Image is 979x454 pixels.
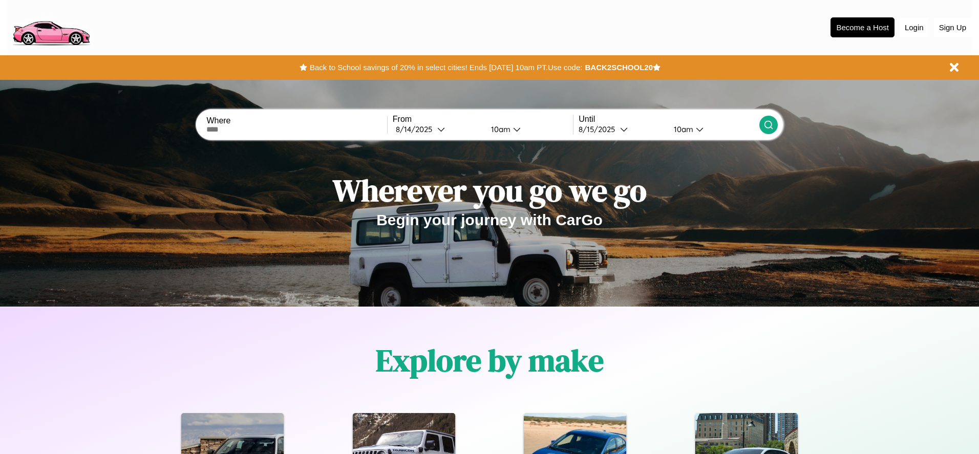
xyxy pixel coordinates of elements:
button: 10am [483,124,573,135]
b: BACK2SCHOOL20 [585,63,653,72]
div: 8 / 14 / 2025 [396,124,437,134]
button: Sign Up [934,18,971,37]
button: 10am [666,124,759,135]
label: Until [579,115,759,124]
img: logo [8,5,94,48]
button: Become a Host [831,17,895,37]
button: Login [900,18,929,37]
button: Back to School savings of 20% in select cities! Ends [DATE] 10am PT.Use code: [307,60,585,75]
label: Where [206,116,387,125]
h1: Explore by make [376,339,604,381]
div: 8 / 15 / 2025 [579,124,620,134]
button: 8/14/2025 [393,124,483,135]
label: From [393,115,573,124]
div: 10am [486,124,513,134]
div: 10am [669,124,696,134]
